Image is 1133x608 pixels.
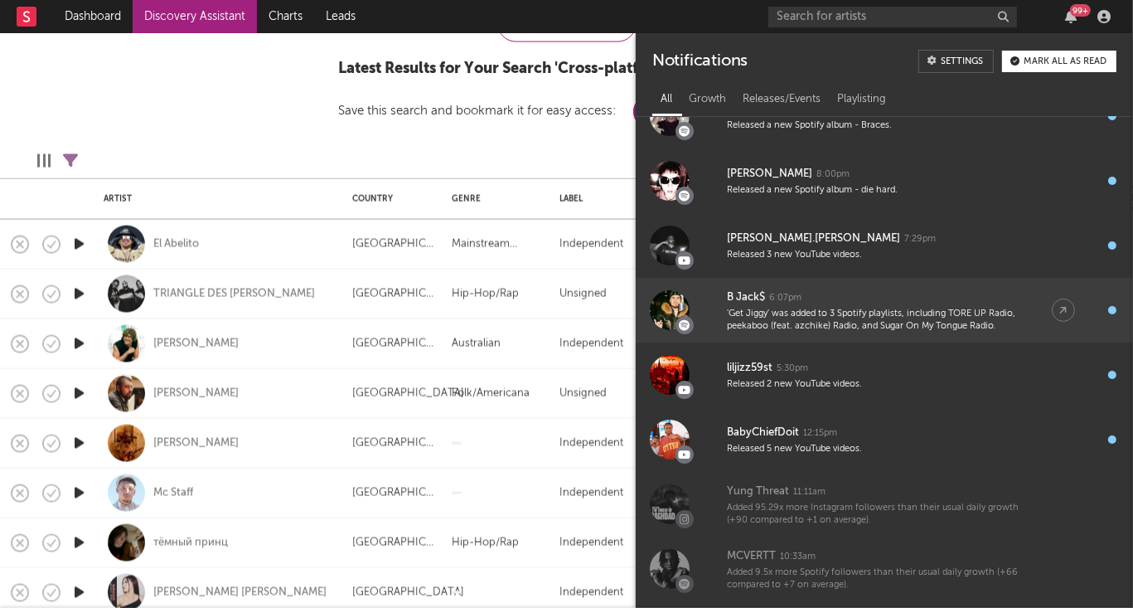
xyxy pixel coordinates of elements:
div: Hip-Hop/Rap [452,284,519,304]
a: MCVERTT10:33amAdded 9.5x more Spotify followers than their usual daily growth (+66 compared to +7... [636,537,1133,601]
div: B Jack$ [727,288,765,308]
div: Artist [104,194,327,204]
div: Label [559,194,655,204]
div: [GEOGRAPHIC_DATA] [352,582,464,602]
a: [PERSON_NAME] [153,435,239,450]
div: Country [352,194,427,204]
div: Mark all as read [1024,57,1106,66]
div: 8:00pm [816,168,850,181]
a: Yung Threat11:11amAdded 95.29x more Instagram followers than their usual daily growth (+90 compar... [636,472,1133,537]
div: Update Results [497,5,637,42]
button: 99+ [1065,10,1077,23]
div: Released a new Spotify album - Braces. [727,119,1019,132]
div: Independent [559,333,623,353]
div: Save this search and bookmark it for easy access: [339,105,782,117]
div: 12:15pm [803,427,837,440]
div: Yung Threat [727,482,789,502]
div: BabyChiefDoit [727,423,799,443]
input: Search for artists [768,7,1017,27]
div: Australian [452,333,501,353]
div: [GEOGRAPHIC_DATA] [352,533,435,552]
a: BabyChiefDoit12:15pmReleased 5 new YouTube videos. [636,407,1133,472]
div: Filters(11 filters active) [63,137,78,185]
div: Released 5 new YouTube videos. [727,443,1019,455]
div: Edit Columns [37,137,51,185]
div: [GEOGRAPHIC_DATA] [352,284,435,304]
div: Releases/Events [734,85,829,114]
div: MCVERTT [727,547,776,567]
div: Independent [559,433,623,453]
div: Genre [452,194,535,204]
div: Independent [559,533,623,552]
div: [GEOGRAPHIC_DATA] [352,483,435,503]
a: Settings [918,50,994,73]
div: [PERSON_NAME] [727,164,812,184]
a: TRIANGLE DES [PERSON_NAME] [153,286,315,301]
div: Released 3 new YouTube videos. [727,249,1019,261]
div: 'Get Jiggy' was added to 3 Spotify playlists, including TORE UP Radio, peekaboo (feat. azchike) R... [727,308,1019,333]
div: [GEOGRAPHIC_DATA] [352,234,435,254]
a: [PERSON_NAME] [PERSON_NAME] [153,585,327,600]
div: Playlisting [829,85,894,114]
div: Mainstream Electronic [452,234,543,254]
div: Independent [559,582,623,602]
div: Independent [559,234,623,254]
div: 11:11am [793,486,826,499]
a: El Abelito [153,236,199,251]
div: Growth [680,85,734,114]
div: Notifications [652,50,748,73]
div: All [652,85,680,114]
a: B Jack$6:07pm'Get Jiggy' was added to 3 Spotify playlists, including TORE UP Radio, peekaboo (fea... [636,278,1133,343]
div: Latest Results for Your Search ' Cross-platform growth (Overall) ' [339,59,795,79]
div: 5:30pm [777,362,808,375]
div: [PERSON_NAME].[PERSON_NAME] [727,229,900,249]
div: Unsigned [559,383,607,403]
a: [PERSON_NAME] [153,386,239,401]
div: 10:33am [780,551,816,563]
div: Unsigned [559,284,607,304]
div: Added 9.5x more Spotify followers than their usual daily growth (+66 compared to +7 on average). [727,567,1019,592]
div: 6:07pm [769,292,801,304]
div: 99 + [1070,4,1091,17]
div: Folk/Americana [452,383,530,403]
div: Added 95.29x more Instagram followers than their usual daily growth (+90 compared to +1 on average). [727,502,1019,528]
div: [GEOGRAPHIC_DATA] [352,333,435,353]
div: Independent [559,483,623,503]
div: [GEOGRAPHIC_DATA] [352,383,464,403]
button: Save This Search [633,95,782,129]
div: liljizz59st [727,358,772,378]
div: 7:29pm [904,233,936,246]
div: Settings [941,57,983,66]
a: тёмный принц [153,535,228,550]
a: [PERSON_NAME].[PERSON_NAME]7:29pmReleased 3 new YouTube videos. [636,213,1133,278]
a: [PERSON_NAME]8:00pmReleased a new Spotify album - die hard. [636,148,1133,213]
a: liljizz59st5:30pmReleased 2 new YouTube videos. [636,343,1133,407]
div: Released 2 new YouTube videos. [727,378,1019,391]
button: Mark all as read [1002,51,1116,72]
a: Mc Staff [153,485,193,500]
div: Hip-Hop/Rap [452,533,519,552]
a: [PERSON_NAME] [153,336,239,351]
div: Released a new Spotify album - die hard. [727,184,1019,197]
div: [GEOGRAPHIC_DATA] [352,433,435,453]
